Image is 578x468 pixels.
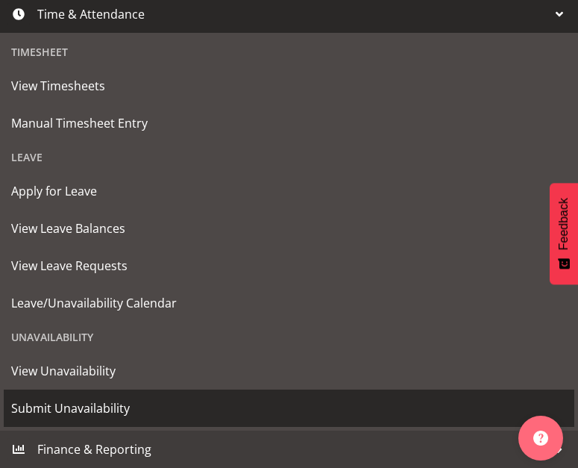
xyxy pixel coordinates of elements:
[4,37,574,67] div: Timesheet
[11,180,567,202] span: Apply for Leave
[4,284,574,322] a: Leave/Unavailability Calendar
[4,172,574,210] a: Apply for Leave
[4,210,574,247] a: View Leave Balances
[11,112,567,134] span: Manual Timesheet Entry
[11,255,567,277] span: View Leave Requests
[11,217,567,240] span: View Leave Balances
[11,360,567,382] span: View Unavailability
[4,142,574,172] div: Leave
[4,104,574,142] a: Manual Timesheet Entry
[4,67,574,104] a: View Timesheets
[11,75,567,97] span: View Timesheets
[4,390,574,427] a: Submit Unavailability
[4,247,574,284] a: View Leave Requests
[37,3,548,25] span: Time & Attendance
[4,322,574,352] div: Unavailability
[533,431,548,446] img: help-xxl-2.png
[11,397,567,419] span: Submit Unavailability
[37,438,548,461] span: Finance & Reporting
[4,352,574,390] a: View Unavailability
[550,183,578,284] button: Feedback - Show survey
[11,292,567,314] span: Leave/Unavailability Calendar
[557,198,571,250] span: Feedback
